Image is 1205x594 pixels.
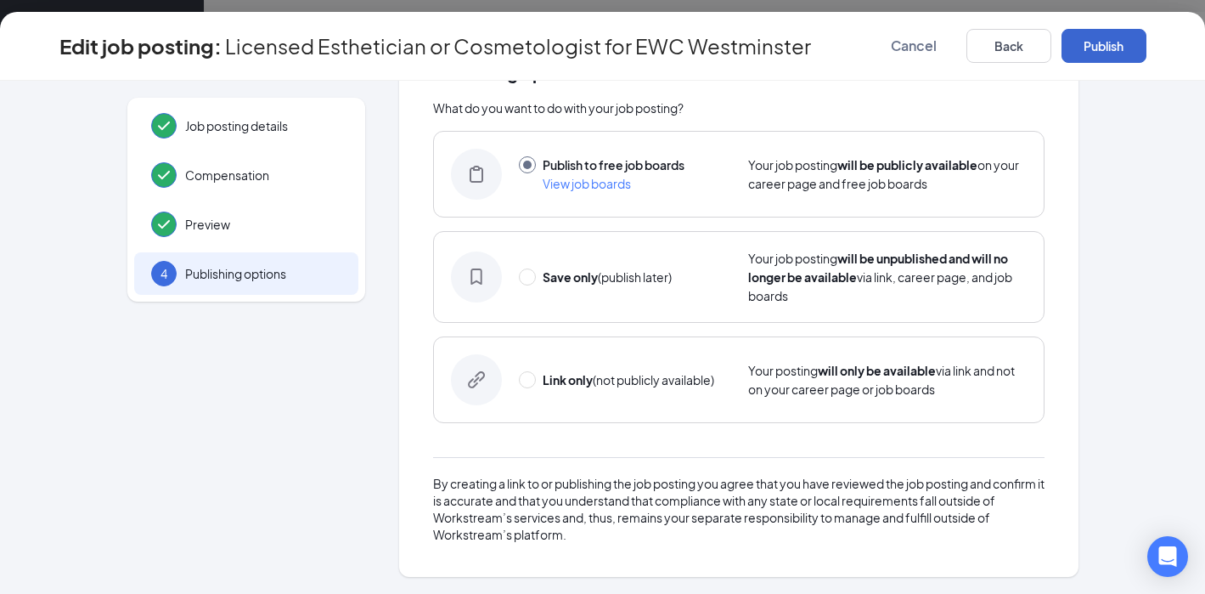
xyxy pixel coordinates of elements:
[154,214,174,235] svg: Checkmark
[185,167,341,184] span: Compensation
[966,29,1051,63] button: Back
[1147,536,1188,577] div: Open Intercom Messenger
[891,37,937,54] span: Cancel
[837,157,977,173] strong: will be publicly available
[185,265,341,282] span: Publishing options
[748,157,1019,191] span: Your job posting on your career page and free job boards
[543,269,598,285] strong: Save only
[160,265,167,282] span: 4
[543,372,714,388] span: (not publicly available)
[748,251,1008,285] strong: will be unpublished and will no longer be available
[818,363,936,378] strong: will only be available
[543,157,684,173] span: Publish to free job boards
[433,65,1045,82] span: Publishing options
[468,269,485,286] svg: SaveOnlyIcon
[185,216,341,233] span: Preview
[543,269,672,285] span: (publish later)
[225,37,811,54] span: Licensed Esthetician or Cosmetologist for EWC Westminster
[748,363,1015,397] span: Your posting via link and not on your career page or job boards
[543,176,631,191] span: View job boards
[1061,29,1146,63] button: Publish
[468,166,485,183] svg: BoardIcon
[154,165,174,185] svg: Checkmark
[468,371,485,388] svg: LinkOnlyIcon
[433,475,1045,543] div: By creating a link to or publishing the job posting you agree that you have reviewed the job post...
[543,372,593,388] strong: Link only
[748,251,1012,303] span: Your job posting via link, career page, and job boards
[433,100,684,116] span: What do you want to do with your job posting?
[59,31,222,60] h3: Edit job posting:
[154,116,174,136] svg: Checkmark
[871,29,956,63] button: Cancel
[185,117,341,134] span: Job posting details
